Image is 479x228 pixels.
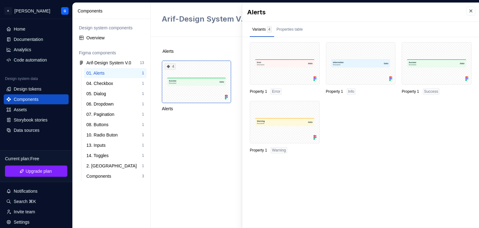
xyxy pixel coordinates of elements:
[14,36,43,42] div: Documentation
[84,120,147,130] a: 08. Buttons1
[165,63,176,70] div: 4
[84,140,147,150] a: 13. Inputs1
[14,117,47,123] div: Storybook stories
[64,8,66,13] div: G
[76,58,147,68] a: Arif-Design System V.013
[26,168,52,174] span: Upgrade plan
[86,173,114,179] div: Components
[84,130,147,140] a: 10. Radio Buton1
[4,24,69,34] a: Home
[162,14,295,24] h2: 01. Alerts
[140,60,144,65] div: 13
[4,105,69,115] a: Assets
[84,161,147,171] a: 2. [GEOGRAPHIC_DATA]1
[4,45,69,55] a: Analytics
[142,143,144,148] div: 1
[84,78,147,88] a: 04. Checkbox1
[14,8,50,14] div: [PERSON_NAME]
[250,89,267,94] span: Property 1
[272,148,286,153] span: Warning
[267,26,272,32] div: 4
[86,142,108,148] div: 13. Inputs
[247,8,460,17] div: Alerts
[162,61,231,112] div: 4Alerts
[86,121,111,128] div: 08. Buttons
[84,68,147,78] a: 01. Alerts1
[14,209,35,215] div: Invite team
[4,125,69,135] a: Data sources
[250,148,267,153] span: Property 1
[14,96,38,102] div: Components
[84,99,147,109] a: 06. Dropdown1
[142,163,144,168] div: 1
[86,101,116,107] div: 06. Dropdown
[86,132,120,138] div: 10. Radio Buton
[14,26,25,32] div: Home
[76,33,147,43] a: Overview
[142,81,144,86] div: 1
[86,70,107,76] div: 01. Alerts
[4,55,69,65] a: Code automation
[79,25,144,31] div: Design system components
[424,89,438,94] span: Success
[78,8,148,14] div: Components
[162,14,252,23] span: Arif-Design System V.0 /
[142,112,144,117] div: 1
[4,196,69,206] button: Search ⌘K
[5,76,38,81] div: Design system data
[14,198,36,205] div: Search ⌘K
[5,166,67,177] a: Upgrade plan
[4,84,69,94] a: Design tokens
[14,86,41,92] div: Design tokens
[4,186,69,196] button: Notifications
[4,7,12,15] div: A
[326,89,343,94] span: Property 1
[14,57,47,63] div: Code automation
[84,151,147,161] a: 14. Toggles1
[142,153,144,158] div: 1
[252,26,272,32] div: Variants
[5,156,67,162] div: Current plan : Free
[4,115,69,125] a: Storybook stories
[86,80,116,87] div: 04. Checkbox
[14,219,30,225] div: Settings
[86,111,117,117] div: 07. Pagination
[14,47,31,53] div: Analytics
[14,188,37,194] div: Notifications
[86,60,131,66] div: Arif-Design System V.0
[84,89,147,99] a: 05. Dialog1
[84,109,147,119] a: 07. Pagination1
[14,107,27,113] div: Assets
[348,89,354,94] span: Info
[4,94,69,104] a: Components
[142,132,144,137] div: 1
[86,152,111,159] div: 14. Toggles
[84,171,147,181] a: Components3
[277,26,303,32] div: Properties table
[4,217,69,227] a: Settings
[86,163,139,169] div: 2. [GEOGRAPHIC_DATA]
[162,106,231,112] div: Alerts
[272,89,280,94] span: Error
[142,122,144,127] div: 1
[4,34,69,44] a: Documentation
[14,127,39,133] div: Data sources
[86,35,144,41] div: Overview
[86,91,109,97] div: 05. Dialog
[402,89,419,94] span: Property 1
[4,207,69,217] a: Invite team
[142,91,144,96] div: 1
[162,48,174,54] span: Alerts
[142,102,144,107] div: 1
[142,71,144,76] div: 1
[142,174,144,179] div: 3
[79,50,144,56] div: Figma components
[1,4,71,17] button: A[PERSON_NAME]G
